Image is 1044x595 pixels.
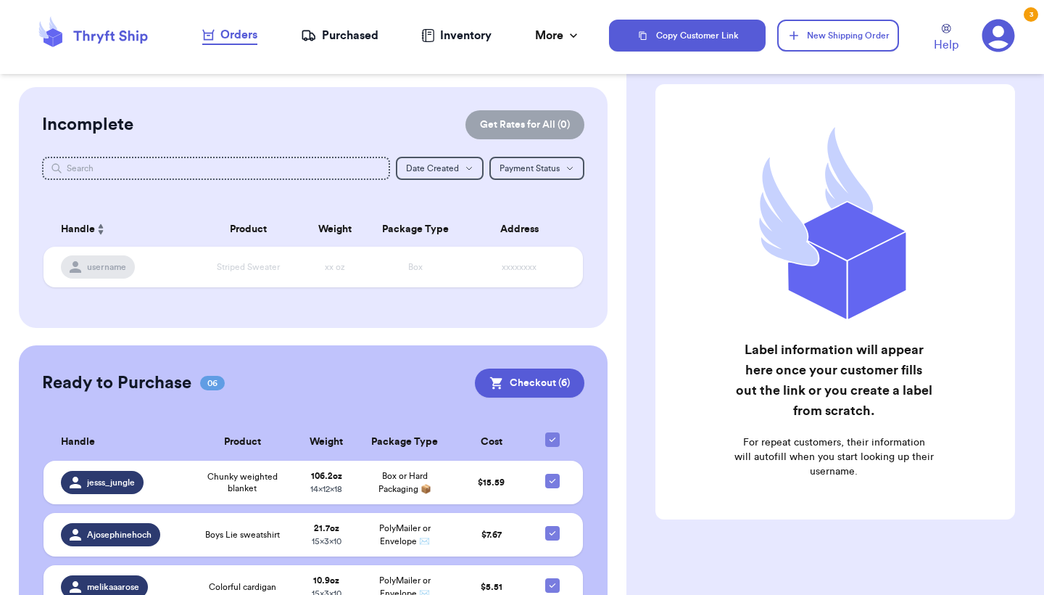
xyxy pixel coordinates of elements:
div: 3 [1024,7,1038,22]
button: Get Rates for All (0) [465,110,584,139]
strong: 21.7 oz [314,524,339,533]
button: New Shipping Order [777,20,899,52]
div: Orders [202,26,257,44]
span: Box [408,263,423,271]
button: Sort ascending [95,221,107,238]
span: Striped Sweater [217,263,280,271]
span: jesss_jungle [87,477,135,488]
h2: Incomplete [42,113,133,136]
strong: 10.9 oz [313,576,339,585]
strong: 106.2 oz [311,472,342,480]
span: Colorful cardigan [209,581,276,593]
input: Search [42,157,390,180]
a: Help [934,24,958,54]
th: Weight [302,212,367,247]
span: Boys Lie sweatshirt [205,529,280,541]
span: $ 7.67 [481,530,502,539]
th: Cost [452,424,530,461]
span: melikaaarose [87,581,139,593]
a: Inventory [421,27,492,44]
button: Date Created [396,157,484,180]
span: 06 [200,376,225,390]
th: Weight [295,424,358,461]
th: Package Type [357,424,452,461]
a: Purchased [301,27,378,44]
span: xx oz [325,263,345,271]
p: For repeat customers, their information will autofill when you start looking up their username. [734,435,934,479]
th: Package Type [367,212,464,247]
th: Product [194,212,302,247]
span: Handle [61,222,95,237]
span: Payment Status [500,164,560,173]
span: 15 x 3 x 10 [312,537,341,546]
span: Box or Hard Packaging 📦 [378,472,431,493]
span: Handle [61,435,95,450]
h2: Label information will appear here once your customer fills out the link or you create a label fr... [734,340,934,421]
button: Checkout (6) [475,369,584,398]
span: PolyMailer or Envelope ✉️ [379,524,431,546]
a: 3 [982,19,1015,52]
span: Ajosephinehoch [87,529,152,541]
span: Date Created [406,164,459,173]
span: $ 5.51 [481,583,502,591]
span: Chunky weighted blanket [199,471,286,494]
span: username [87,261,126,273]
span: $ 15.59 [478,478,505,487]
div: More [535,27,581,44]
h2: Ready to Purchase [42,372,191,395]
span: Help [934,36,958,54]
button: Payment Status [489,157,584,180]
th: Product [190,424,295,461]
th: Address [464,212,583,247]
span: 14 x 12 x 18 [310,485,342,493]
button: Copy Customer Link [609,20,766,52]
a: Orders [202,26,257,45]
span: xxxxxxxx [502,263,536,271]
